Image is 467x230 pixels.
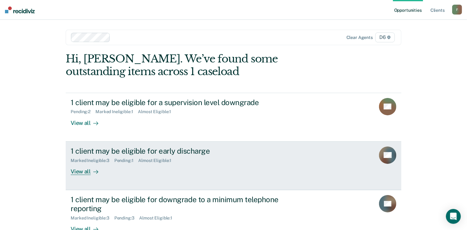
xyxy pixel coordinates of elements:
span: D6 [375,32,395,42]
div: Pending : 3 [114,215,139,221]
div: Open Intercom Messenger [446,209,461,224]
div: Pending : 1 [114,158,139,163]
div: View all [71,163,105,175]
div: Almost Eligible : 1 [139,158,177,163]
div: 1 client may be eligible for early discharge [71,147,288,155]
div: Pending : 2 [71,109,95,114]
div: Marked Ineligible : 3 [71,215,114,221]
div: 1 client may be eligible for a supervision level downgrade [71,98,288,107]
div: Marked Ineligible : 3 [71,158,114,163]
div: Clear agents [346,35,373,40]
div: Hi, [PERSON_NAME]. We’ve found some outstanding items across 1 caseload [66,53,334,78]
button: F [452,5,462,15]
div: Almost Eligible : 1 [138,109,176,114]
img: Recidiviz [5,6,35,13]
div: View all [71,114,105,126]
a: 1 client may be eligible for early dischargeMarked Ineligible:3Pending:1Almost Eligible:1View all [66,142,401,190]
div: Almost Eligible : 1 [139,215,178,221]
a: 1 client may be eligible for a supervision level downgradePending:2Marked Ineligible:1Almost Elig... [66,93,401,142]
div: 1 client may be eligible for downgrade to a minimum telephone reporting [71,195,288,213]
div: Marked Ineligible : 1 [95,109,138,114]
